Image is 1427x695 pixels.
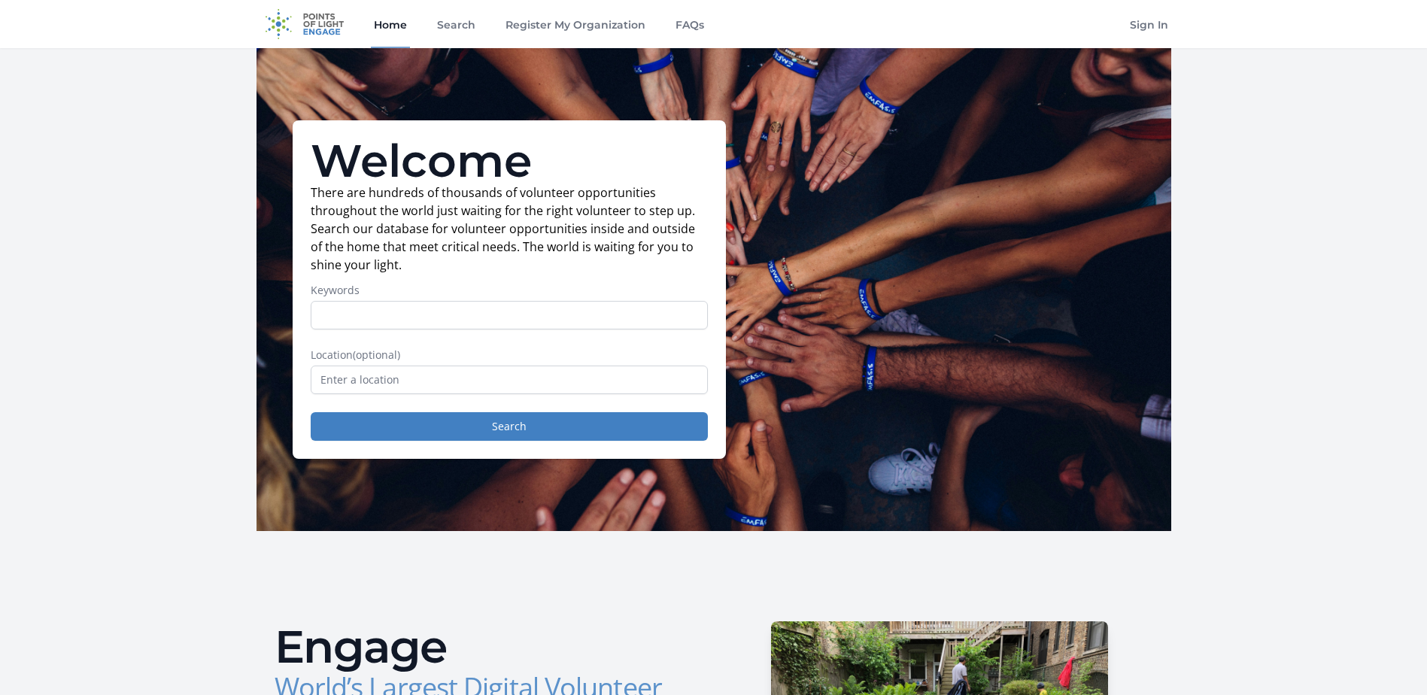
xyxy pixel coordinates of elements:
[275,624,702,669] h2: Engage
[311,138,708,184] h1: Welcome
[311,184,708,274] p: There are hundreds of thousands of volunteer opportunities throughout the world just waiting for ...
[353,347,400,362] span: (optional)
[311,366,708,394] input: Enter a location
[311,283,708,298] label: Keywords
[311,412,708,441] button: Search
[311,347,708,363] label: Location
